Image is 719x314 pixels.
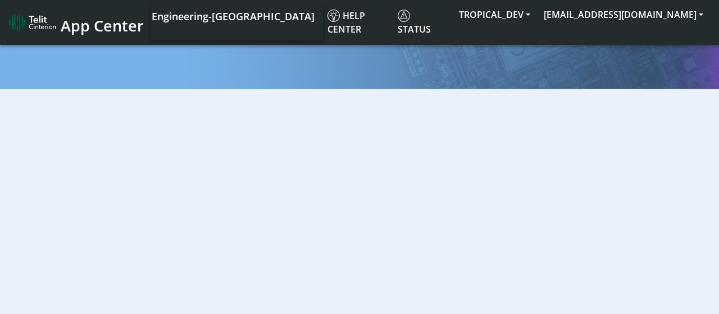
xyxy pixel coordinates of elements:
[151,4,314,27] a: Your current platform instance
[393,4,452,40] a: Status
[61,15,144,36] span: App Center
[323,4,393,40] a: Help center
[327,10,340,22] img: knowledge.svg
[537,4,710,25] button: [EMAIL_ADDRESS][DOMAIN_NAME]
[152,10,315,23] span: Engineering-[GEOGRAPHIC_DATA]
[398,10,410,22] img: status.svg
[398,10,431,35] span: Status
[327,10,365,35] span: Help center
[9,11,142,35] a: App Center
[9,13,56,31] img: logo-telit-cinterion-gw-new.png
[452,4,537,25] button: TROPICAL_DEV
